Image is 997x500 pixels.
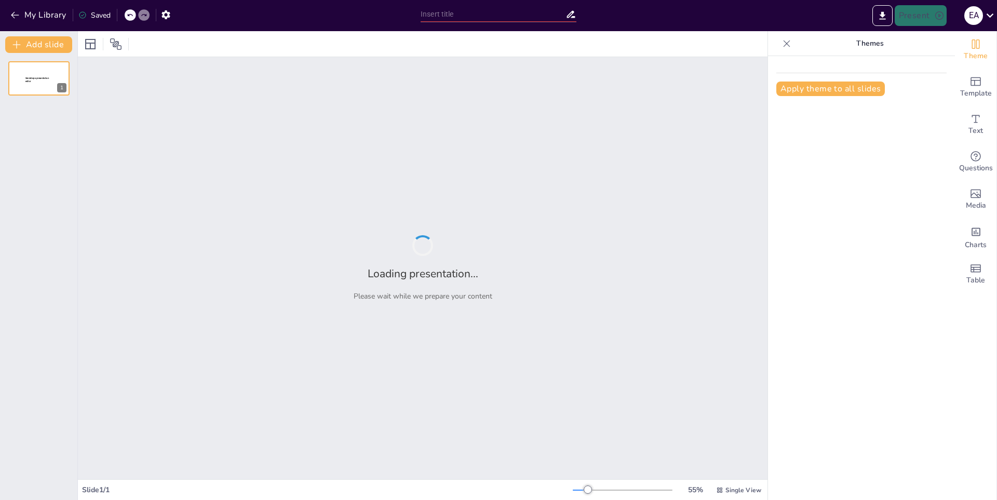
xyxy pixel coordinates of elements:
[25,77,49,83] span: Sendsteps presentation editor
[5,36,72,53] button: Add slide
[82,485,573,495] div: Slide 1 / 1
[57,83,66,92] div: 1
[959,163,993,174] span: Questions
[795,31,945,56] p: Themes
[955,218,996,255] div: Add charts and graphs
[110,38,122,50] span: Position
[955,69,996,106] div: Add ready made slides
[968,125,983,137] span: Text
[955,31,996,69] div: Change the overall theme
[966,275,985,286] span: Table
[955,106,996,143] div: Add text boxes
[776,82,885,96] button: Apply theme to all slides
[354,291,492,301] p: Please wait while we prepare your content
[8,61,70,96] div: 1
[955,181,996,218] div: Add images, graphics, shapes or video
[964,6,983,25] div: E A
[78,10,111,20] div: Saved
[965,239,987,251] span: Charts
[82,36,99,52] div: Layout
[960,88,992,99] span: Template
[725,486,761,494] span: Single View
[872,5,893,26] button: Export to PowerPoint
[955,143,996,181] div: Get real-time input from your audience
[966,200,986,211] span: Media
[8,7,71,23] button: My Library
[964,5,983,26] button: E A
[964,50,988,62] span: Theme
[895,5,947,26] button: Present
[421,7,565,22] input: Insert title
[955,255,996,293] div: Add a table
[368,266,478,281] h2: Loading presentation...
[683,485,708,495] div: 55 %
